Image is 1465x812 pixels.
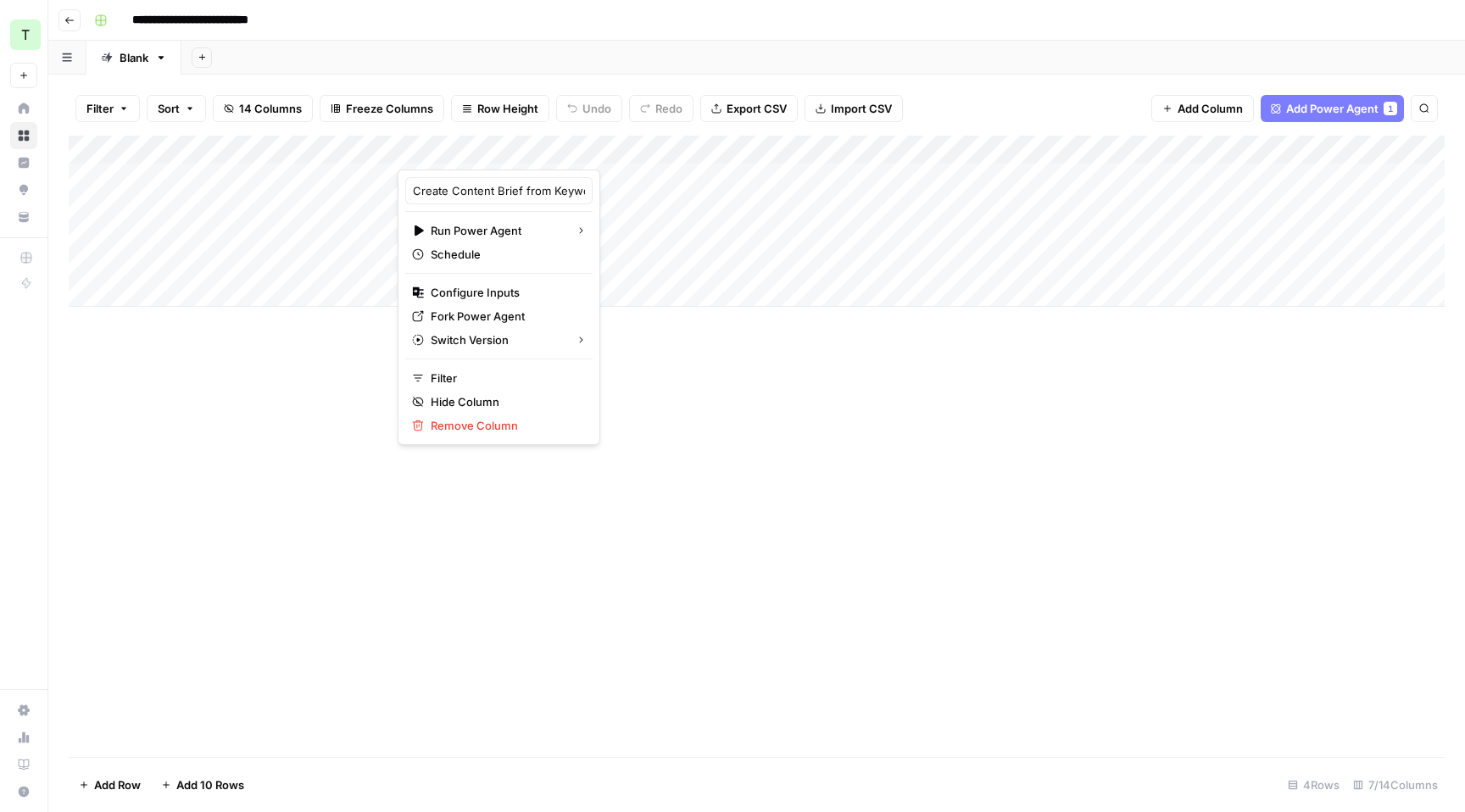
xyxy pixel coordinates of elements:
span: Fork Power Agent [431,308,579,325]
span: Redo [655,100,682,117]
span: Sort [158,100,180,117]
button: Undo [556,95,622,122]
span: T [21,25,30,45]
button: Add Power Agent1 [1261,95,1404,122]
a: Blank [86,41,181,75]
button: Add 10 Rows [151,771,254,798]
button: Workspace: Tinubu [10,14,37,56]
button: 14 Columns [213,95,313,122]
button: Add Row [69,771,151,798]
span: Freeze Columns [346,100,433,117]
span: Import CSV [831,100,892,117]
a: Your Data [10,203,37,231]
span: Schedule [431,246,579,263]
span: Add Column [1178,100,1243,117]
button: Add Column [1151,95,1254,122]
div: Blank [120,49,148,66]
span: Filter [86,100,114,117]
span: Row Height [477,100,538,117]
span: Add Row [94,776,141,793]
div: 1 [1384,102,1397,115]
button: Export CSV [700,95,798,122]
span: Hide Column [431,393,579,410]
button: Row Height [451,95,549,122]
span: 14 Columns [239,100,302,117]
span: Remove Column [431,417,579,434]
span: 1 [1388,102,1393,115]
button: Help + Support [10,778,37,805]
a: Settings [10,697,37,724]
a: Home [10,95,37,122]
div: 7/14 Columns [1346,771,1445,798]
a: Browse [10,122,37,149]
span: Filter [431,370,579,387]
button: Redo [629,95,694,122]
button: Sort [147,95,206,122]
span: Run Power Agent [431,222,562,239]
span: Configure Inputs [431,284,579,301]
a: Opportunities [10,176,37,203]
a: Usage [10,724,37,751]
div: 4 Rows [1281,771,1346,798]
span: Export CSV [727,100,787,117]
a: Learning Hub [10,751,37,778]
a: Insights [10,149,37,176]
span: Switch Version [431,331,562,348]
span: Add Power Agent [1286,100,1379,117]
button: Filter [75,95,140,122]
button: Freeze Columns [320,95,444,122]
button: Import CSV [805,95,903,122]
span: Add 10 Rows [176,776,244,793]
span: Undo [582,100,611,117]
